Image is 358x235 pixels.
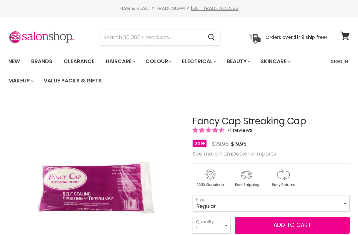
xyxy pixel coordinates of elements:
[273,221,311,229] span: Add to cart
[266,168,301,188] img: returns.gif
[226,126,253,134] span: 4 reviews
[266,34,327,40] p: Orders over $149 ship free!
[192,5,239,12] a: GET TRADE ACCESS
[327,55,352,68] a: Sign In
[101,55,139,68] a: Haircare
[203,30,220,45] button: Search
[232,150,276,158] a: Dateline Imports
[235,217,350,234] button: Add to cart
[39,74,107,88] a: Value Packs & Gifts
[193,168,228,188] img: genuine.gif
[141,55,176,68] a: Colour
[100,30,220,46] form: Product
[212,140,228,148] span: $29.95
[3,55,25,68] a: New
[222,55,254,68] a: Beauty
[229,168,264,188] img: shipping.gif
[100,30,203,45] input: Search
[177,55,220,68] a: Electrical
[3,52,327,90] ul: Main menu
[193,116,350,127] h1: Fancy Cap Streaking Cap
[193,140,207,147] span: Sale
[231,140,246,148] span: $19.95
[256,55,294,68] a: Skincare
[59,55,99,68] a: Clearance
[193,217,231,234] select: Quantity
[193,126,226,134] span: 4.50 stars
[193,150,276,158] span: See more from
[3,74,37,88] a: Makeup
[26,55,57,68] a: Brands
